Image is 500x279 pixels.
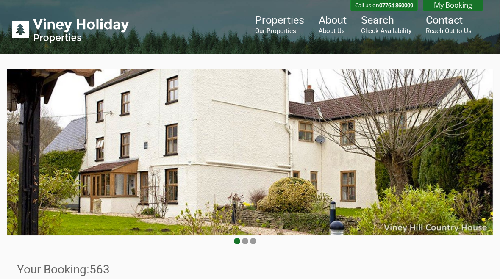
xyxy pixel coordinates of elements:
h1: 563 [17,262,473,276]
img: Viney Holiday Properties [12,18,129,43]
p: Call us on [355,2,413,9]
small: Reach Out to Us [426,27,472,35]
a: Your Booking: [17,262,89,276]
a: ContactReach Out to Us [426,14,472,35]
small: About Us [319,27,347,35]
small: Our Properties [255,27,304,35]
a: AboutAbout Us [319,14,347,35]
a: 07764 860009 [379,2,413,9]
small: Check Availability [361,27,411,35]
a: SearchCheck Availability [361,14,411,35]
a: PropertiesOur Properties [255,14,304,35]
